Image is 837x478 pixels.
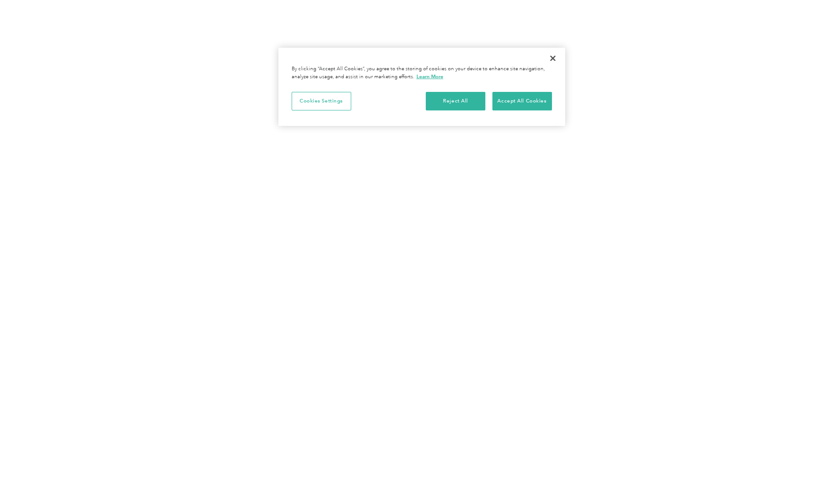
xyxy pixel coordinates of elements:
[426,92,485,110] button: Reject All
[492,92,552,110] button: Accept All Cookies
[292,92,351,110] button: Cookies Settings
[278,48,565,126] div: Privacy
[543,49,563,68] button: Close
[417,73,443,80] a: More information about your privacy, opens in a new tab
[278,48,565,126] div: Cookie banner
[292,65,552,81] div: By clicking “Accept All Cookies”, you agree to the storing of cookies on your device to enhance s...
